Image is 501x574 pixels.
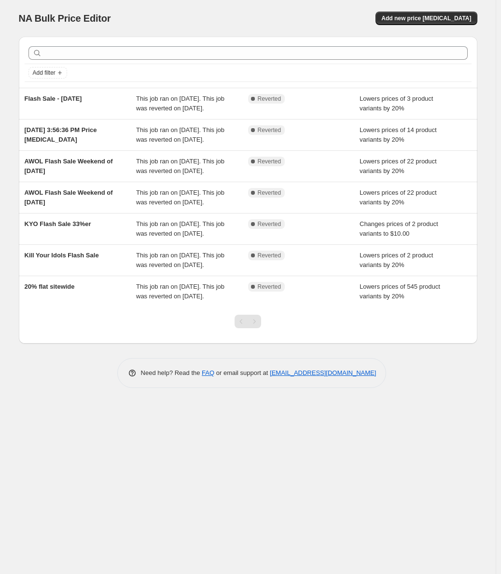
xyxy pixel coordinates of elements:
[360,189,437,206] span: Lowers prices of 22 product variants by 20%
[235,315,261,328] nav: Pagination
[136,220,224,237] span: This job ran on [DATE]. This job was reverted on [DATE].
[25,283,75,290] span: 20% flat sitewide
[360,252,433,268] span: Lowers prices of 2 product variants by 20%
[25,95,82,102] span: Flash Sale - [DATE]
[258,283,281,291] span: Reverted
[25,158,113,174] span: AWOL Flash Sale Weekend of [DATE]
[214,369,270,376] span: or email support at
[381,14,471,22] span: Add new price [MEDICAL_DATA]
[258,220,281,228] span: Reverted
[360,95,433,112] span: Lowers prices of 3 product variants by 20%
[258,158,281,165] span: Reverted
[202,369,214,376] a: FAQ
[136,252,224,268] span: This job ran on [DATE]. This job was reverted on [DATE].
[19,13,111,24] span: NA Bulk Price Editor
[136,189,224,206] span: This job ran on [DATE]. This job was reverted on [DATE].
[136,95,224,112] span: This job ran on [DATE]. This job was reverted on [DATE].
[258,126,281,134] span: Reverted
[28,67,67,79] button: Add filter
[270,369,376,376] a: [EMAIL_ADDRESS][DOMAIN_NAME]
[136,283,224,300] span: This job ran on [DATE]. This job was reverted on [DATE].
[25,220,91,227] span: KYO Flash Sale 33%er
[136,158,224,174] span: This job ran on [DATE]. This job was reverted on [DATE].
[25,189,113,206] span: AWOL Flash Sale Weekend of [DATE]
[258,95,281,103] span: Reverted
[141,369,202,376] span: Need help? Read the
[25,252,99,259] span: Kill Your Idols Flash Sale
[258,252,281,259] span: Reverted
[360,126,437,143] span: Lowers prices of 14 product variants by 20%
[258,189,281,197] span: Reverted
[136,126,224,143] span: This job ran on [DATE]. This job was reverted on [DATE].
[360,158,437,174] span: Lowers prices of 22 product variants by 20%
[376,12,477,25] button: Add new price [MEDICAL_DATA]
[360,220,438,237] span: Changes prices of 2 product variants to $10.00
[25,126,97,143] span: [DATE] 3:56:36 PM Price [MEDICAL_DATA]
[360,283,440,300] span: Lowers prices of 545 product variants by 20%
[33,69,56,77] span: Add filter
